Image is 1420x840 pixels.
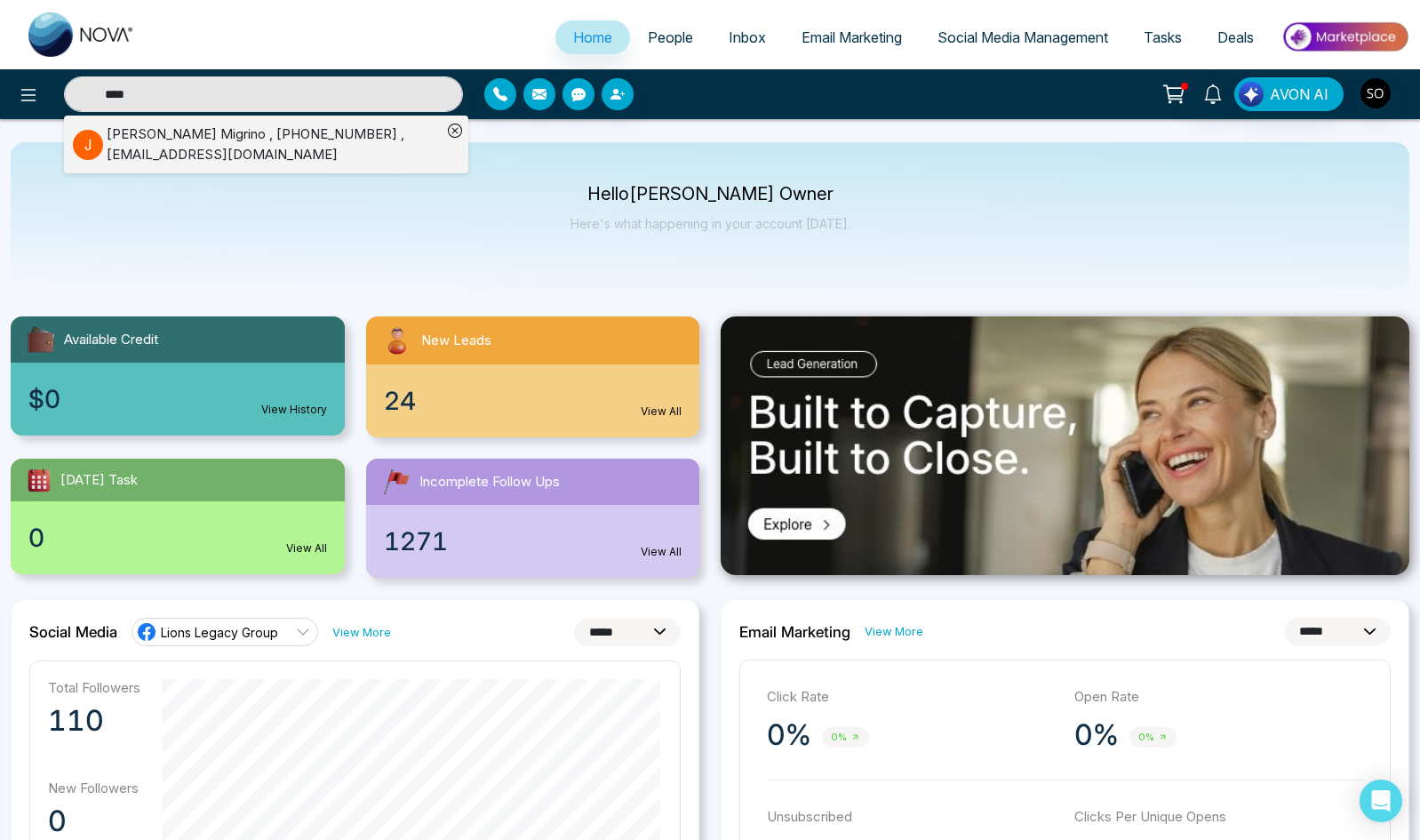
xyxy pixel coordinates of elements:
span: Available Credit [64,330,158,350]
a: View More [332,624,391,641]
span: 0 [28,519,44,556]
img: User Avatar [1360,78,1391,108]
img: availableCredit.svg [25,324,57,356]
p: Open Rate [1074,687,1364,708]
p: 0 [48,804,140,839]
span: 24 [384,382,416,420]
span: [DATE] Task [60,470,138,491]
span: Home [573,28,612,46]
img: . [721,316,1409,575]
p: Hello [PERSON_NAME] Owner [570,187,850,202]
p: Click Rate [767,687,1057,708]
p: 110 [48,703,140,739]
span: 1271 [384,523,448,560]
a: Email Marketing [784,20,920,54]
span: Deals [1217,28,1254,46]
p: 0% [1074,717,1119,753]
p: New Followers [48,780,140,796]
span: Inbox [729,28,766,46]
a: Inbox [711,20,784,54]
a: New Leads24View All [355,316,711,437]
img: Lead Flow [1239,82,1264,107]
a: Deals [1200,20,1272,54]
span: AVON AI [1270,84,1328,105]
div: [PERSON_NAME] Migrino , [PHONE_NUMBER] , [EMAIL_ADDRESS][DOMAIN_NAME] [107,124,442,164]
img: newLeads.svg [380,324,414,357]
p: J [73,130,103,160]
p: Here's what happening in your account [DATE]. [570,216,850,231]
a: People [630,20,711,54]
a: Tasks [1126,20,1200,54]
span: Lions Legacy Group [161,624,278,641]
button: AVON AI [1234,77,1344,111]
a: Home [555,20,630,54]
a: View All [286,540,327,556]
span: Social Media Management [937,28,1108,46]
p: Unsubscribed [767,807,1057,828]
a: Social Media Management [920,20,1126,54]
a: View All [641,544,682,560]
a: View All [641,404,682,420]
span: 0% [1129,727,1177,748]
a: Incomplete Follow Ups1271View All [355,459,711,578]
p: Total Followers [48,679,140,696]
span: 0% [822,727,869,748]
p: 0% [767,717,811,753]
span: Incomplete Follow Ups [419,472,560,492]
div: Open Intercom Messenger [1360,780,1402,822]
span: $0 [28,380,60,418]
img: todayTask.svg [25,466,53,494]
p: Clicks Per Unique Opens [1074,807,1364,828]
span: New Leads [421,331,491,351]
img: Market-place.gif [1280,17,1409,57]
img: followUps.svg [380,466,412,498]
span: Tasks [1144,28,1182,46]
a: View History [261,402,327,418]
h2: Social Media [29,623,117,641]
img: Nova CRM Logo [28,12,135,57]
a: View More [865,623,923,640]
span: Email Marketing [802,28,902,46]
h2: Email Marketing [739,623,850,641]
span: People [648,28,693,46]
